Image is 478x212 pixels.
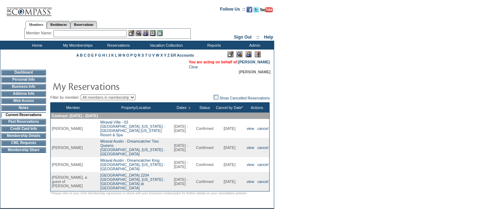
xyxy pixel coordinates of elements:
[51,172,96,191] td: [PERSON_NAME], a guest of [PERSON_NAME]
[142,53,144,57] a: S
[50,95,80,99] span: Filter by member:
[145,53,148,57] a: T
[246,51,252,57] img: Impersonate
[143,30,149,36] img: Impersonate
[173,172,195,191] td: [DATE] - [DATE]
[1,133,46,139] td: Membership Details
[122,53,125,57] a: N
[80,53,83,57] a: B
[47,21,70,28] a: Residences
[66,105,80,110] a: Member
[1,77,46,82] td: Personal Info
[214,119,244,138] td: [DATE]
[100,158,165,171] a: Miraval Austin - Dreamcatcher King[GEOGRAPHIC_DATA], [US_STATE] - [GEOGRAPHIC_DATA]
[138,53,140,57] a: R
[257,35,259,40] span: ::
[239,70,270,74] span: [PERSON_NAME]
[91,53,94,57] a: E
[16,41,57,50] td: Home
[87,53,90,57] a: D
[253,9,259,13] a: Follow us on Twitter
[128,30,134,36] img: b_edit.gif
[1,126,46,132] td: Credit Card Info
[1,119,46,125] td: Past Reservations
[189,60,270,64] span: You are acting on behalf of:
[186,107,191,109] img: Ascending
[247,9,252,13] a: Become our fan on Facebook
[260,9,273,13] a: Subscribe to our YouTube Channel
[157,30,163,36] img: b_calculator.gif
[1,70,46,75] td: Dashboard
[26,30,53,36] div: Member Name:
[152,53,155,57] a: V
[234,41,274,50] td: Admin
[247,7,252,12] img: Become our fan on Facebook
[220,6,245,15] td: Follow Us ::
[126,53,129,57] a: O
[189,65,198,69] a: Clear
[264,35,273,40] a: Help
[97,41,138,50] td: Reservations
[138,41,193,50] td: Vacation Collection
[195,119,214,138] td: Confirmed
[247,126,254,131] a: view
[1,112,46,118] td: Current Reservations
[258,126,269,131] a: cancel
[1,147,46,153] td: Membership Share
[167,53,170,57] a: Z
[1,105,46,111] td: Notes
[228,51,234,57] img: Edit Mode
[150,30,156,36] img: Reservations
[1,98,46,104] td: Web Access
[111,53,114,57] a: K
[260,7,273,12] img: Subscribe to our YouTube Channel
[156,53,159,57] a: W
[258,162,269,167] a: cancel
[171,53,194,57] a: ER Accounts
[76,53,79,57] a: A
[134,53,137,57] a: Q
[173,119,195,138] td: [DATE] - [DATE]
[115,53,117,57] a: L
[214,172,244,191] td: [DATE]
[177,105,186,110] a: Dates
[57,41,97,50] td: My Memberships
[258,179,269,184] a: cancel
[195,138,214,157] td: Confirmed
[1,84,46,90] td: Business Info
[247,179,254,184] a: view
[247,145,254,150] a: view
[164,53,166,57] a: Y
[195,157,214,172] td: Confirmed
[255,51,261,57] img: Log Concern/Member Elevation
[6,2,52,16] img: Compass Home
[95,53,97,57] a: F
[173,157,195,172] td: [DATE] - [DATE]
[1,140,46,146] td: CWL Requests
[234,35,252,40] a: Sign Out
[84,53,87,57] a: C
[136,30,142,36] img: View
[199,105,210,110] a: Status
[214,157,244,172] td: [DATE]
[214,95,218,99] img: chk_off.JPG
[214,96,270,100] a: Show Cancelled Reservations
[149,53,151,57] a: U
[118,53,121,57] a: M
[173,138,195,157] td: [DATE] - [DATE]
[236,51,242,57] img: View Mode
[52,114,98,118] span: Contract: [DATE] - [DATE]
[195,172,214,191] td: Confirmed
[160,53,163,57] a: X
[102,53,105,57] a: H
[1,91,46,97] td: Address Info
[253,7,259,12] img: Follow us on Twitter
[25,21,47,29] a: Members
[100,139,165,156] a: Miraval Austin - Dreamcatcher Two Queens[GEOGRAPHIC_DATA], [US_STATE] - [GEOGRAPHIC_DATA]
[108,53,110,57] a: J
[216,105,243,110] a: Cancel by Date*
[106,53,107,57] a: I
[100,173,165,190] a: [GEOGRAPHIC_DATA] 2204[GEOGRAPHIC_DATA], [US_STATE] - [GEOGRAPHIC_DATA] at [GEOGRAPHIC_DATA]
[51,138,96,157] td: [PERSON_NAME]
[121,105,151,110] a: Property/Location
